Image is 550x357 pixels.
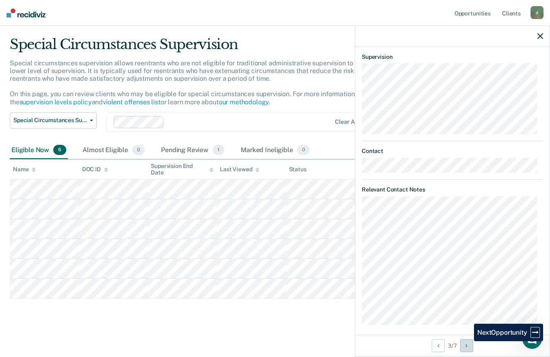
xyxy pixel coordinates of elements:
[522,329,542,349] iframe: Intercom live chat
[289,166,307,173] div: Status
[362,54,543,60] dt: Supervision
[213,145,224,155] span: 1
[220,166,259,173] div: Last Viewed
[219,98,269,106] a: our methodology
[10,59,409,106] p: Special circumstances supervision allows reentrants who are not eligible for traditional administ...
[151,163,213,176] div: Supervision End Date
[355,335,550,356] div: 3 / 7
[10,142,68,159] div: Eligible Now
[335,118,370,125] div: Clear agents
[10,36,422,59] div: Special Circumstances Supervision
[103,98,161,106] a: violent offenses list
[530,6,543,19] div: d
[362,186,543,193] dt: Relevant Contact Notes
[297,145,310,155] span: 0
[159,142,226,159] div: Pending Review
[239,142,311,159] div: Marked Ineligible
[460,339,473,352] button: Next Opportunity
[432,339,445,352] button: Previous Opportunity
[7,9,46,17] img: Recidiviz
[20,98,92,106] a: supervision levels policy
[13,166,36,173] div: Name
[362,148,543,155] dt: Contact
[81,142,146,159] div: Almost Eligible
[132,145,145,155] span: 0
[13,117,87,124] span: Special Circumstances Supervision
[82,166,108,173] div: DOC ID
[53,145,66,155] span: 6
